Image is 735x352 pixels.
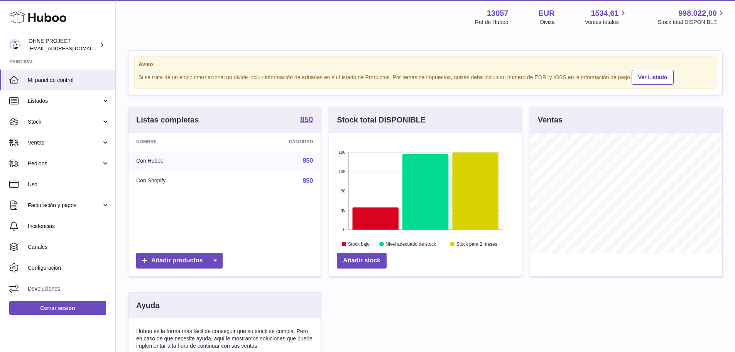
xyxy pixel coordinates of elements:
[475,19,508,26] div: Ref de Huboo
[539,8,555,19] strong: EUR
[386,241,437,247] text: Nivel adecuado de stock
[348,241,370,247] text: Stock bajo
[28,243,110,251] span: Canales
[456,241,497,247] text: Stock para 2 meses
[28,223,110,230] span: Incidencias
[338,150,345,155] text: 180
[540,19,555,26] div: Divisa
[300,116,313,125] a: 850
[28,118,101,126] span: Stock
[28,160,101,167] span: Pedidos
[139,69,712,85] div: Si se trata de un envío internacional no olvide incluir información de aduanas en su Listado de P...
[9,39,21,51] img: internalAdmin-13057@internal.huboo.com
[128,171,231,191] td: Con Shopify
[338,169,345,174] text: 135
[658,19,726,26] span: Stock total DISPONIBLE
[136,300,159,311] h3: Ayuda
[136,328,313,350] p: Huboo es la forma más fácil de conseguir que su stock se cumpla. Pero en caso de que necesite ayu...
[341,208,346,213] text: 45
[28,285,110,292] span: Devoluciones
[585,8,628,26] a: 1534,61 Ventas totales
[343,227,346,232] text: 0
[632,70,674,85] a: Ver Listado
[337,253,387,269] a: Añadir stock
[9,301,106,315] a: Cerrar sesión
[303,177,313,184] a: 850
[28,139,101,146] span: Ventas
[585,19,628,26] span: Ventas totales
[658,8,726,26] a: 998.022,00 Stock total DISPONIBLE
[29,37,98,52] div: OHNE PROJECT
[139,61,712,68] strong: Aviso
[300,116,313,123] strong: 850
[303,157,313,164] a: 850
[591,8,618,19] span: 1534,61
[128,133,231,151] th: Nombre
[28,181,110,188] span: Uso
[337,115,426,125] h3: Stock total DISPONIBLE
[28,202,101,209] span: Facturación y pagos
[538,115,563,125] h3: Ventas
[487,8,509,19] strong: 13057
[136,115,199,125] h3: Listas completas
[128,151,231,171] td: Con Huboo
[28,77,110,84] span: Mi panel de control
[29,45,113,51] span: [EMAIL_ADDRESS][DOMAIN_NAME]
[341,189,346,193] text: 90
[28,97,101,105] span: Listados
[678,8,717,19] span: 998.022,00
[231,133,321,151] th: Cantidad
[136,253,223,269] a: Añadir productos
[28,264,110,272] span: Configuración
